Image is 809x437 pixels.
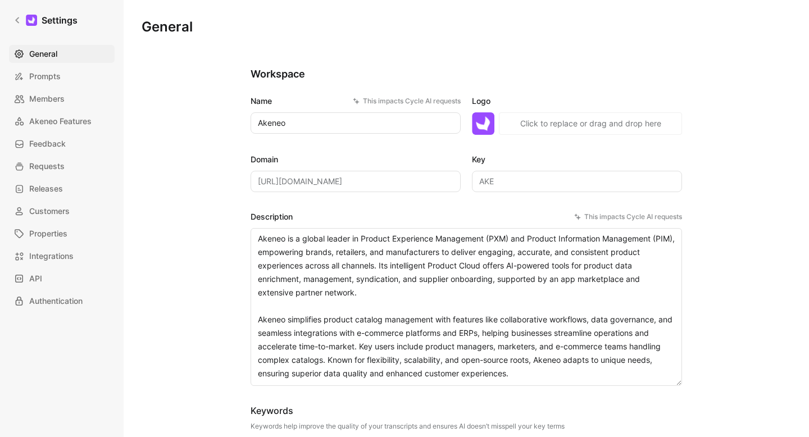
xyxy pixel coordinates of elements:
[251,422,565,431] div: Keywords help improve the quality of your transcripts and ensures AI doesn’t misspell your key terms
[29,92,65,106] span: Members
[251,404,565,417] div: Keywords
[574,211,682,222] div: This impacts Cycle AI requests
[29,249,74,263] span: Integrations
[9,202,115,220] a: Customers
[353,95,461,107] div: This impacts Cycle AI requests
[251,153,461,166] label: Domain
[29,137,66,151] span: Feedback
[9,292,115,310] a: Authentication
[142,18,193,36] h1: General
[472,112,494,135] img: logo
[29,294,83,308] span: Authentication
[9,225,115,243] a: Properties
[9,135,115,153] a: Feedback
[29,204,70,218] span: Customers
[472,94,682,108] label: Logo
[9,157,115,175] a: Requests
[29,272,42,285] span: API
[251,94,461,108] label: Name
[9,45,115,63] a: General
[29,182,63,195] span: Releases
[9,112,115,130] a: Akeneo Features
[29,160,65,173] span: Requests
[9,90,115,108] a: Members
[251,67,682,81] h2: Workspace
[251,171,461,192] input: Some placeholder
[9,270,115,288] a: API
[29,47,57,61] span: General
[251,228,682,386] textarea: Akeneo is a global leader in Product Experience Management (PXM) and Product Information Manageme...
[9,180,115,198] a: Releases
[499,112,682,135] button: Click to replace or drag and drop here
[9,9,82,31] a: Settings
[29,70,61,83] span: Prompts
[9,247,115,265] a: Integrations
[9,67,115,85] a: Prompts
[42,13,78,27] h1: Settings
[472,153,682,166] label: Key
[29,115,92,128] span: Akeneo Features
[251,210,682,224] label: Description
[29,227,67,240] span: Properties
